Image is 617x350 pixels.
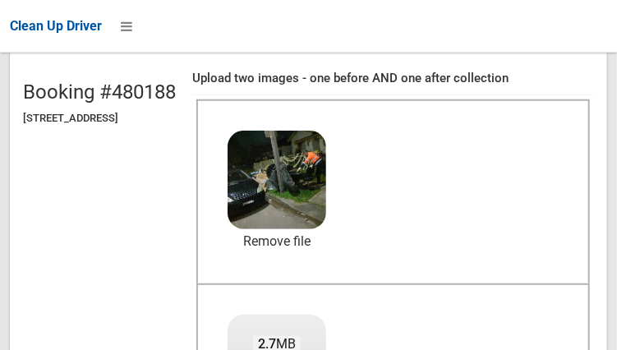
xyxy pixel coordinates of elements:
[192,71,594,85] h4: Upload two images - one before AND one after collection
[23,113,176,124] h5: [STREET_ADDRESS]
[23,81,176,103] h2: Booking #480188
[10,18,102,34] span: Clean Up Driver
[228,229,326,254] a: Remove file
[10,14,102,39] a: Clean Up Driver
